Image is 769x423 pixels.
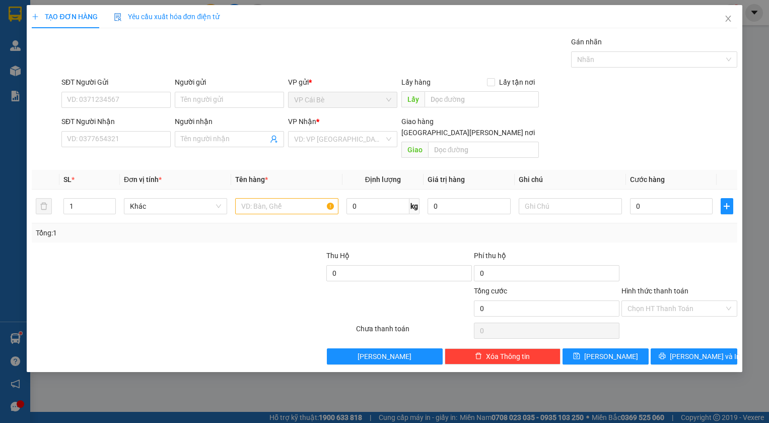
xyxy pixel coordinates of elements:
div: VP gửi [288,77,397,88]
label: Gán nhãn [571,38,602,46]
span: VP Nhận [288,117,316,126]
span: kg [409,198,420,214]
button: printer[PERSON_NAME] và In [651,348,737,365]
div: Người gửi [175,77,284,88]
span: Lấy [401,91,425,107]
span: Xóa Thông tin [486,351,530,362]
span: [GEOGRAPHIC_DATA][PERSON_NAME] nơi [397,127,539,138]
button: delete [36,198,52,214]
span: Lấy hàng [401,78,431,86]
label: Hình thức thanh toán [621,287,688,295]
span: plus [32,13,39,20]
span: Định lượng [365,175,401,184]
span: Giá trị hàng [428,175,465,184]
div: SĐT Người Nhận [61,116,171,127]
span: plus [721,202,732,210]
span: Thu Hộ [326,252,349,260]
span: [PERSON_NAME] [358,351,411,362]
button: plus [721,198,733,214]
button: Close [714,5,742,33]
button: [PERSON_NAME] [327,348,443,365]
div: Chưa thanh toán [355,323,473,341]
input: Ghi Chú [519,198,622,214]
span: [PERSON_NAME] [584,351,638,362]
div: Phí thu hộ [474,250,619,265]
img: icon [114,13,122,21]
span: printer [659,352,666,360]
span: Giao [401,142,428,158]
span: Lấy tận nơi [495,77,539,88]
span: VP Cái Bè [294,92,391,107]
span: TẠO ĐƠN HÀNG [32,13,97,21]
div: SĐT Người Gửi [61,77,171,88]
button: deleteXóa Thông tin [445,348,561,365]
button: save[PERSON_NAME] [563,348,649,365]
input: Dọc đường [428,142,539,158]
span: Yêu cầu xuất hóa đơn điện tử [114,13,220,21]
span: delete [475,352,482,360]
input: 0 [428,198,511,214]
span: save [573,352,580,360]
th: Ghi chú [515,170,626,190]
span: Cước hàng [630,175,665,184]
span: Khác [130,199,221,214]
input: Dọc đường [425,91,539,107]
span: Giao hàng [401,117,434,126]
span: Tổng cước [474,287,507,295]
span: Tên hàng [235,175,268,184]
span: close [724,15,732,23]
div: Người nhận [175,116,284,127]
span: Đơn vị tính [124,175,162,184]
span: SL [63,175,72,184]
span: user-add [270,135,278,143]
span: [PERSON_NAME] và In [670,351,740,362]
div: Tổng: 1 [36,227,297,238]
input: VD: Bàn, Ghế [235,198,338,214]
